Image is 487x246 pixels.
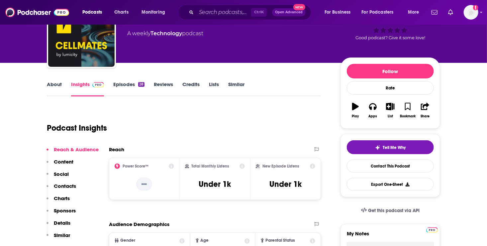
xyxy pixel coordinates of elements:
[150,30,182,37] a: Technology
[54,195,70,201] p: Charts
[421,114,430,118] div: Share
[47,183,76,195] button: Contacts
[426,226,438,233] a: Pro website
[54,183,76,189] p: Contacts
[113,81,145,96] a: Episodes28
[54,207,76,214] p: Sponsors
[47,146,99,159] button: Reach & Audience
[347,98,364,122] button: Play
[341,5,440,46] div: Good podcast? Give it some love!
[136,178,152,191] p: --
[182,81,200,96] a: Credits
[192,164,229,169] h2: Total Monthly Listens
[54,159,73,165] p: Content
[347,178,434,191] button: Export One-Sheet
[71,81,104,96] a: InsightsPodchaser Pro
[464,5,478,20] span: Logged in as roneledotsonRAD
[464,5,478,20] img: User Profile
[325,8,351,17] span: For Business
[347,81,434,95] div: Rate
[196,7,251,18] input: Search podcasts, credits, & more...
[408,8,419,17] span: More
[5,6,69,19] img: Podchaser - Follow, Share and Rate Podcasts
[127,30,203,38] div: A weekly podcast
[347,64,434,78] button: Follow
[382,98,399,122] button: List
[293,4,305,10] span: New
[356,202,425,219] a: Get this podcast via API
[54,220,70,226] p: Details
[275,11,303,14] span: Open Advanced
[429,7,440,18] a: Show notifications dropdown
[154,81,173,96] a: Reviews
[352,114,359,118] div: Play
[47,123,107,133] h1: Podcast Insights
[320,7,359,18] button: open menu
[47,159,73,171] button: Content
[417,98,434,122] button: Share
[362,8,394,17] span: For Podcasters
[92,82,104,87] img: Podchaser Pro
[54,232,70,238] p: Similar
[120,238,135,243] span: Gender
[464,5,478,20] button: Show profile menu
[110,7,133,18] a: Charts
[48,0,115,67] img: Cellmates by Lumicity
[47,232,70,244] button: Similar
[269,179,302,189] h3: Under 1k
[388,114,393,118] div: List
[445,7,456,18] a: Show notifications dropdown
[368,208,420,213] span: Get this podcast via API
[399,98,416,122] button: Bookmark
[184,5,318,20] div: Search podcasts, credits, & more...
[54,146,99,153] p: Reach & Audience
[369,114,377,118] div: Apps
[265,238,295,243] span: Parental Status
[47,207,76,220] button: Sponsors
[200,238,209,243] span: Age
[375,145,380,150] img: tell me why sparkle
[272,8,306,16] button: Open AdvancedNew
[383,145,406,150] span: Tell Me Why
[426,227,438,233] img: Podchaser Pro
[364,98,381,122] button: Apps
[209,81,219,96] a: Lists
[82,8,102,17] span: Podcasts
[47,220,70,232] button: Details
[199,179,231,189] h3: Under 1k
[47,171,69,183] button: Social
[138,82,145,87] div: 28
[109,221,169,227] h2: Audience Demographics
[123,164,148,169] h2: Power Score™
[137,7,174,18] button: open menu
[47,81,62,96] a: About
[47,195,70,207] button: Charts
[473,5,478,10] svg: Add a profile image
[251,8,267,17] span: Ctrl K
[347,230,434,242] label: My Notes
[355,35,425,40] span: Good podcast? Give it some love!
[357,7,403,18] button: open menu
[262,164,299,169] h2: New Episode Listens
[114,8,129,17] span: Charts
[228,81,244,96] a: Similar
[78,7,111,18] button: open menu
[109,146,124,153] h2: Reach
[347,160,434,173] a: Contact This Podcast
[142,8,165,17] span: Monitoring
[400,114,416,118] div: Bookmark
[403,7,428,18] button: open menu
[347,140,434,154] button: tell me why sparkleTell Me Why
[54,171,69,177] p: Social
